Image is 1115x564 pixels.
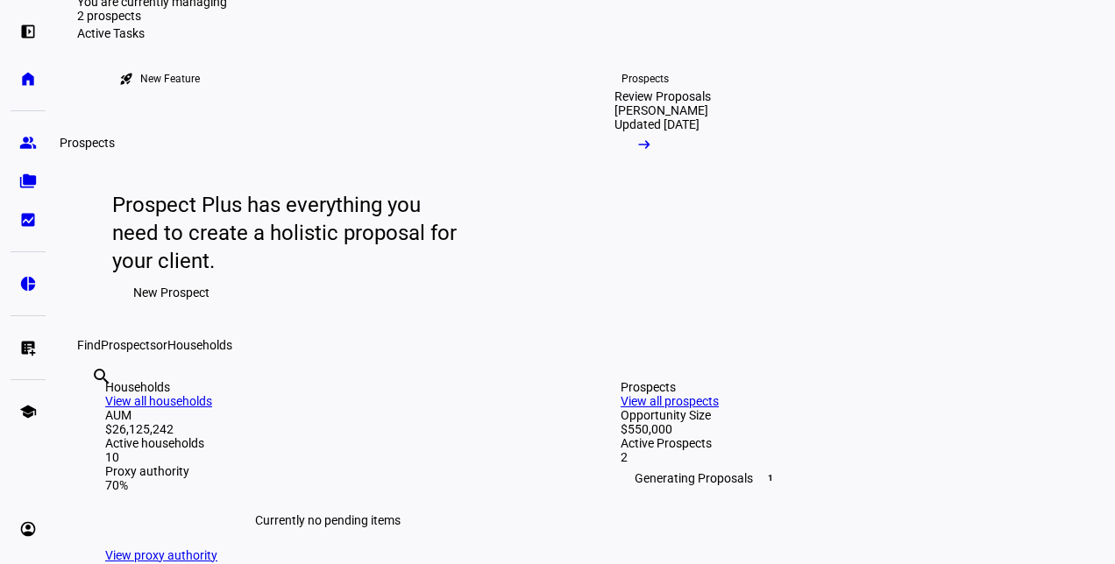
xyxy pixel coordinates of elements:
div: Active households [105,436,550,450]
eth-mat-symbol: list_alt_add [19,339,37,356]
mat-icon: search [91,366,112,387]
div: $550,000 [621,422,1066,436]
eth-mat-symbol: bid_landscape [19,211,37,229]
a: pie_chart [11,266,46,301]
mat-icon: rocket_launch [119,72,133,86]
a: ProspectsReview Proposals[PERSON_NAME]Updated [DATE] [586,40,824,338]
div: Prospects [621,72,669,86]
span: Households [167,338,232,352]
input: Enter name of prospect or household [91,390,95,411]
eth-mat-symbol: school [19,403,37,420]
div: Opportunity Size [621,408,1066,422]
div: 10 [105,450,550,464]
a: View all households [105,394,212,408]
button: New Prospect [112,275,231,310]
div: 2 [621,450,1066,464]
mat-icon: arrow_right_alt [636,136,653,153]
eth-mat-symbol: pie_chart [19,275,37,293]
div: Updated [DATE] [614,117,700,131]
a: group [11,125,46,160]
div: Households [105,380,550,394]
a: View all prospects [621,394,719,408]
div: $26,125,242 [105,422,550,436]
div: Prospects [621,380,1066,394]
eth-mat-symbol: folder_copy [19,173,37,190]
eth-mat-symbol: account_circle [19,520,37,538]
span: 1 [763,471,778,485]
span: Prospects [101,338,156,352]
div: Find or [77,338,1094,352]
div: Proxy authority [105,464,550,478]
div: AUM [105,408,550,422]
div: Prospect Plus has everything you need to create a holistic proposal for your client. [112,191,458,275]
div: [PERSON_NAME] [614,103,708,117]
eth-mat-symbol: left_panel_open [19,23,37,40]
div: New Feature [140,72,200,86]
div: Generating Proposals [621,464,1066,492]
div: 2 prospects [77,9,252,23]
span: New Prospect [133,275,210,310]
div: Prospects [53,132,122,153]
eth-mat-symbol: group [19,134,37,152]
a: folder_copy [11,164,46,199]
div: Review Proposals [614,89,711,103]
div: Active Tasks [77,26,1094,40]
div: Active Prospects [621,436,1066,450]
a: home [11,61,46,96]
a: View proxy authority [105,548,217,562]
eth-mat-symbol: home [19,70,37,88]
a: bid_landscape [11,202,46,237]
div: Currently no pending items [105,492,550,548]
div: 70% [105,478,550,492]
